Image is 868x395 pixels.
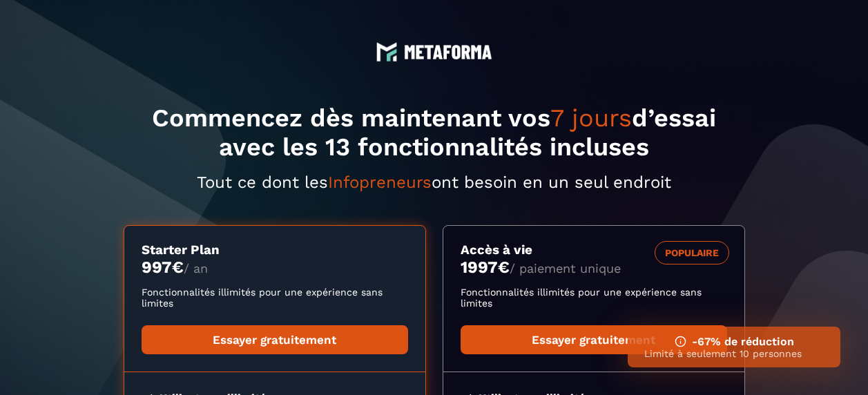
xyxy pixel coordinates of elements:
a: Essayer gratuitement [142,325,408,354]
h1: Commencez dès maintenant vos d’essai avec les 13 fonctionnalités incluses [124,104,745,162]
p: Limité à seulement 10 personnes [644,348,824,359]
img: logo [376,41,397,62]
img: ifno [675,336,686,347]
currency: € [172,258,184,277]
div: POPULAIRE [655,241,729,264]
money: 1997 [461,258,510,277]
img: logo [404,45,492,59]
money: 997 [142,258,184,277]
a: Essayer gratuitement [461,325,727,354]
h3: Accès à vie [461,242,727,258]
span: / an [184,261,208,276]
span: / paiement unique [510,261,621,276]
p: Tout ce dont les ont besoin en un seul endroit [124,173,745,192]
span: 7 jours [550,104,632,133]
p: Fonctionnalités illimités pour une expérience sans limites [142,287,408,309]
h3: Starter Plan [142,242,408,258]
p: Fonctionnalités illimités pour une expérience sans limites [461,287,727,309]
currency: € [498,258,510,277]
span: Infopreneurs [328,173,432,192]
h3: -67% de réduction [644,335,824,348]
